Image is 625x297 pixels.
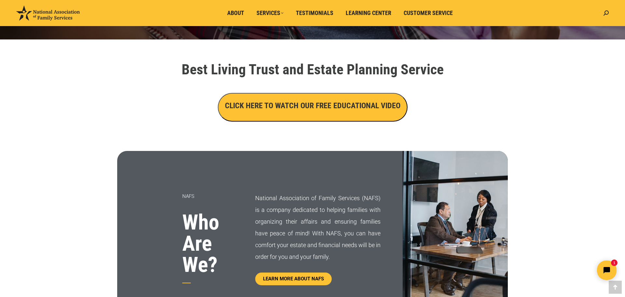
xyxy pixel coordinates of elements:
[223,7,249,19] a: About
[218,93,408,122] button: CLICK HERE TO WATCH OUR FREE EDUCATIONAL VIDEO
[263,276,324,281] span: LEARN MORE ABOUT NAFS
[296,9,333,17] span: Testimonials
[341,7,396,19] a: Learning Center
[182,212,239,275] h3: Who Are We?
[218,103,408,110] a: CLICK HERE TO WATCH OUR FREE EDUCATIONAL VIDEO
[255,273,332,285] a: LEARN MORE ABOUT NAFS
[399,7,457,19] a: Customer Service
[225,100,400,111] h3: CLICK HERE TO WATCH OUR FREE EDUCATIONAL VIDEO
[257,9,284,17] span: Services
[404,9,453,17] span: Customer Service
[16,6,80,21] img: National Association of Family Services
[130,62,495,77] h1: Best Living Trust and Estate Planning Service
[291,7,338,19] a: Testimonials
[510,255,622,286] iframe: Tidio Chat
[255,192,381,263] p: National Association of Family Services (NAFS) is a company dedicated to helping families with or...
[227,9,244,17] span: About
[346,9,391,17] span: Learning Center
[182,190,239,202] p: NAFS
